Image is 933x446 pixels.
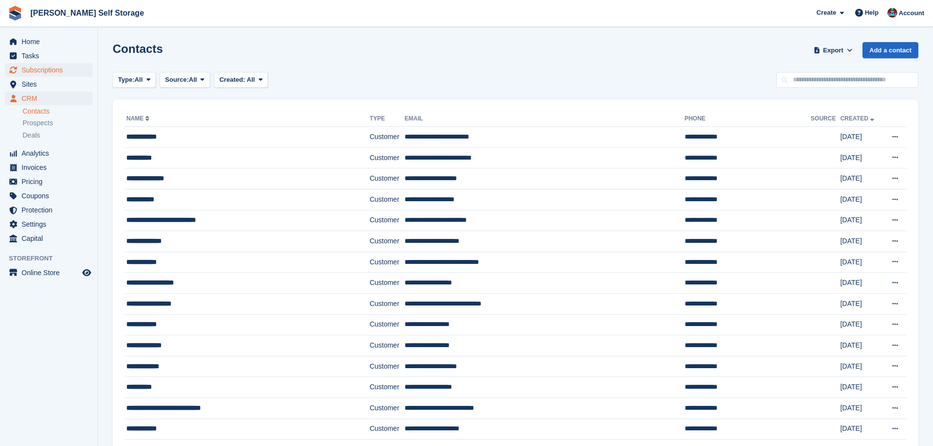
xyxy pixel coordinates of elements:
a: menu [5,161,93,174]
span: All [247,76,255,83]
span: Account [899,8,924,18]
span: CRM [22,92,80,105]
td: Customer [370,147,405,168]
td: [DATE] [840,335,883,356]
td: [DATE] [840,231,883,252]
span: Storefront [9,254,97,263]
td: Customer [370,210,405,231]
span: Source: [165,75,189,85]
span: Help [865,8,879,18]
a: menu [5,189,93,203]
td: [DATE] [840,356,883,377]
h1: Contacts [113,42,163,55]
span: Subscriptions [22,63,80,77]
a: menu [5,266,93,280]
th: Phone [685,111,811,127]
img: stora-icon-8386f47178a22dfd0bd8f6a31ec36ba5ce8667c1dd55bd0f319d3a0aa187defe.svg [8,6,23,21]
td: [DATE] [840,314,883,335]
td: [DATE] [840,293,883,314]
span: Create [816,8,836,18]
span: Created: [219,76,245,83]
a: menu [5,146,93,160]
span: Export [823,46,843,55]
span: Tasks [22,49,80,63]
th: Type [370,111,405,127]
th: Email [405,111,685,127]
a: Prospects [23,118,93,128]
td: Customer [370,127,405,148]
td: Customer [370,273,405,294]
td: [DATE] [840,189,883,210]
td: Customer [370,398,405,419]
td: [DATE] [840,377,883,398]
button: Export [812,42,855,58]
td: [DATE] [840,419,883,440]
td: [DATE] [840,210,883,231]
a: menu [5,232,93,245]
button: Source: All [160,72,210,88]
td: [DATE] [840,168,883,189]
td: Customer [370,293,405,314]
td: [DATE] [840,273,883,294]
span: Settings [22,217,80,231]
a: menu [5,217,93,231]
span: All [189,75,197,85]
a: menu [5,35,93,48]
span: Type: [118,75,135,85]
td: Customer [370,356,405,377]
span: Coupons [22,189,80,203]
span: Pricing [22,175,80,188]
span: Sites [22,77,80,91]
a: menu [5,203,93,217]
td: Customer [370,419,405,440]
button: Type: All [113,72,156,88]
th: Source [811,111,840,127]
a: Created [840,115,876,122]
td: Customer [370,231,405,252]
td: [DATE] [840,127,883,148]
span: All [135,75,143,85]
a: menu [5,49,93,63]
td: Customer [370,335,405,356]
span: Protection [22,203,80,217]
a: Add a contact [862,42,918,58]
td: [DATE] [840,252,883,273]
td: Customer [370,168,405,189]
a: Name [126,115,151,122]
span: Home [22,35,80,48]
span: Online Store [22,266,80,280]
span: Deals [23,131,40,140]
td: [DATE] [840,398,883,419]
td: [DATE] [840,147,883,168]
a: [PERSON_NAME] Self Storage [26,5,148,21]
a: menu [5,92,93,105]
span: Analytics [22,146,80,160]
button: Created: All [214,72,268,88]
td: Customer [370,314,405,335]
a: Deals [23,130,93,141]
td: Customer [370,189,405,210]
td: Customer [370,252,405,273]
img: Dev Yildirim [887,8,897,18]
a: menu [5,175,93,188]
a: Preview store [81,267,93,279]
span: Capital [22,232,80,245]
span: Prospects [23,118,53,128]
td: Customer [370,377,405,398]
span: Invoices [22,161,80,174]
a: menu [5,63,93,77]
a: Contacts [23,107,93,116]
a: menu [5,77,93,91]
